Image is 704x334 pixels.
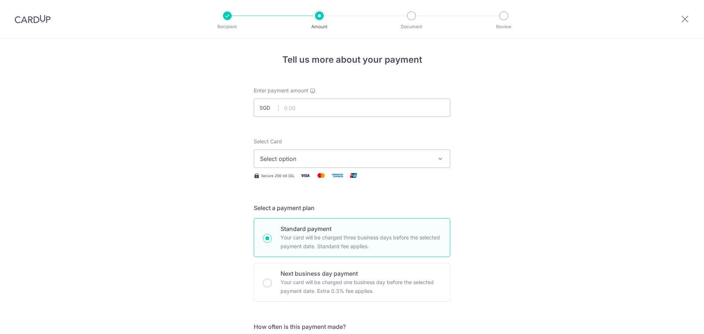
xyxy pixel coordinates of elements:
p: Your card will be charged one business day before the selected payment date. Extra 0.3% fee applies. [280,278,441,296]
h5: Select a payment plan [254,203,450,212]
iframe: Opens a widget where you can find more information [657,312,697,330]
h4: Tell us more about your payment [254,53,450,66]
span: Secure 256-bit SSL [261,173,295,179]
p: Document [384,23,439,30]
img: Visa [298,171,312,180]
p: Standard payment [280,224,441,233]
img: Union Pay [346,171,361,180]
span: translation missing: en.payables.payment_networks.credit_card.summary.labels.select_card [254,138,282,144]
p: Your card will be charged three business days before the selected payment date. Standard fee appl... [280,233,441,251]
img: Mastercard [314,171,329,180]
button: Select option [254,150,450,168]
img: American Express [330,171,345,180]
img: CardUp [15,15,51,23]
p: Amount [292,23,346,30]
p: Recipient [200,23,254,30]
p: Next business day payment [280,269,441,278]
span: Enter payment amount [254,87,308,94]
span: Select option [260,154,431,163]
p: Review [477,23,531,30]
input: 0.00 [254,99,450,117]
span: SGD [260,104,279,111]
h5: How often is this payment made? [254,322,450,331]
